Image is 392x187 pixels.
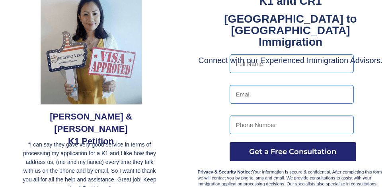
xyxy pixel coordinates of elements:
strong: Privacy & Security Notice: [198,170,252,174]
strong: [GEOGRAPHIC_DATA] to [GEOGRAPHIC_DATA] Immigration [224,13,357,48]
input: Phone Number [230,116,354,134]
button: Get a Free Consultation [230,142,356,161]
input: Full Name [230,54,354,73]
input: Email [230,85,354,104]
span: [PERSON_NAME] & [PERSON_NAME] K1 Petition [50,112,132,146]
span: Connect with our Experienced Immigration Advisors. [198,56,383,65]
span: Get a Free Consultation [230,147,356,156]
